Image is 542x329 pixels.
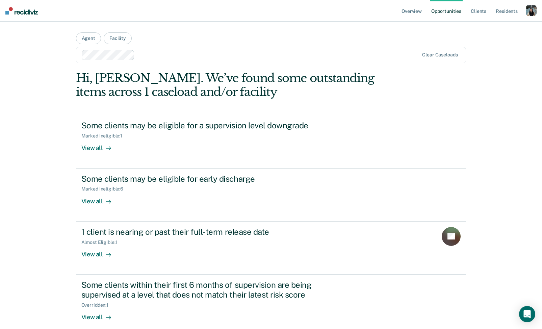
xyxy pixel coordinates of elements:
div: Marked Ineligible : 1 [81,133,128,139]
div: Marked Ineligible : 6 [81,186,129,192]
div: View all [81,245,119,258]
div: Clear caseloads [422,52,458,58]
div: View all [81,139,119,152]
a: Some clients may be eligible for a supervision level downgradeMarked Ineligible:1View all [76,115,466,168]
div: 1 client is nearing or past their full-term release date [81,227,318,237]
div: Almost Eligible : 1 [81,239,123,245]
div: Some clients may be eligible for early discharge [81,174,318,184]
div: Hi, [PERSON_NAME]. We’ve found some outstanding items across 1 caseload and/or facility [76,71,388,99]
div: Some clients may be eligible for a supervision level downgrade [81,121,318,130]
div: View all [81,308,119,321]
div: Overridden : 1 [81,302,114,308]
button: Agent [76,32,101,44]
div: Some clients within their first 6 months of supervision are being supervised at a level that does... [81,280,318,300]
div: Open Intercom Messenger [519,306,535,322]
a: Some clients may be eligible for early dischargeMarked Ineligible:6View all [76,169,466,222]
div: View all [81,192,119,205]
button: Facility [104,32,132,44]
img: Recidiviz [5,7,38,15]
a: 1 client is nearing or past their full-term release dateAlmost Eligible:1View all [76,222,466,275]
